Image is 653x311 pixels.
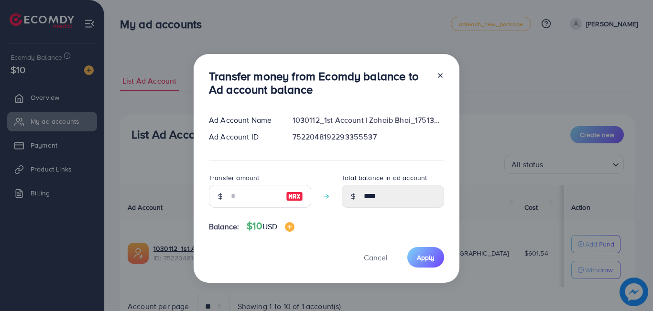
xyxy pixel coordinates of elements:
img: image [285,222,294,232]
div: 7522048192293355537 [285,131,452,142]
img: image [286,191,303,202]
span: USD [262,221,277,232]
button: Cancel [352,247,400,268]
h3: Transfer money from Ecomdy balance to Ad account balance [209,69,429,97]
div: Ad Account ID [201,131,285,142]
span: Balance: [209,221,239,232]
span: Cancel [364,252,388,263]
label: Transfer amount [209,173,259,182]
div: Ad Account Name [201,115,285,126]
div: 1030112_1st Account | Zohaib Bhai_1751363330022 [285,115,452,126]
h4: $10 [247,220,294,232]
span: Apply [417,253,435,262]
label: Total balance in ad account [342,173,427,182]
button: Apply [407,247,444,268]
